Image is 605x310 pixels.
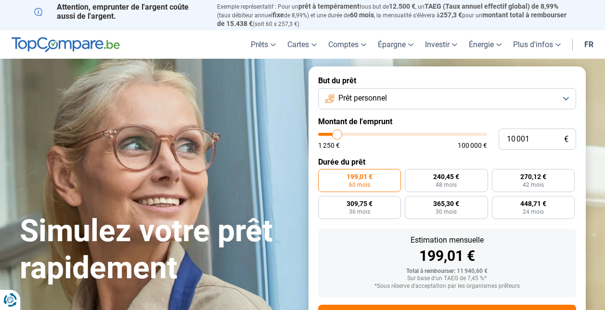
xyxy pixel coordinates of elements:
span: 257,3 € [440,11,462,19]
span: TAEG (Taux annuel effectif global) de 8,99% [425,2,558,10]
span: 36 mois [349,209,370,215]
a: Épargne [372,30,419,59]
span: 12.500 € [389,2,415,10]
label: Durée du prêt [318,157,576,167]
label: Montant de l'emprunt [318,117,576,126]
span: 60 mois [350,11,374,19]
span: 100 000 € [458,142,487,149]
span: 309,75 € [347,200,373,207]
p: Attention, emprunter de l'argent coûte aussi de l'argent. [34,2,206,21]
span: 199,01 € [347,173,373,180]
img: TopCompare [12,37,120,52]
button: Prêt personnel [318,88,576,109]
span: € [564,135,568,143]
span: 60 mois [349,182,370,188]
span: 240,45 € [433,173,459,180]
span: Prêt personnel [338,93,387,103]
span: 1 250 € [318,142,340,149]
a: Comptes [322,30,372,59]
div: Total à rembourser: 11 940,60 € [326,268,568,275]
span: 42 mois [523,182,544,188]
a: Prêts [245,30,282,59]
span: 448,71 € [520,200,546,207]
div: Estimation mensuelle [326,236,568,244]
span: 365,30 € [433,200,459,207]
p: Exemple représentatif : Pour un tous but de , un (taux débiteur annuel de 8,99%) et une durée de ... [217,2,571,28]
h1: Simulez votre prêt rapidement [20,213,297,287]
span: 270,12 € [520,173,546,180]
a: Plus d'infos [507,30,566,59]
label: But du prêt [318,76,576,85]
a: Énergie [463,30,507,59]
a: Investir [419,30,463,59]
span: prêt à tempérament [298,2,360,10]
span: 48 mois [436,182,457,188]
div: 199,01 € [326,249,568,263]
span: fixe [272,11,284,19]
a: Cartes [282,30,322,59]
span: 30 mois [436,209,457,215]
a: fr [579,30,599,59]
span: montant total à rembourser de 15.438 € [217,11,566,27]
div: Sur base d'un TAEG de 7,45 %* [326,275,568,282]
div: *Sous réserve d'acceptation par les organismes prêteurs [326,283,568,290]
span: 24 mois [523,209,544,215]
